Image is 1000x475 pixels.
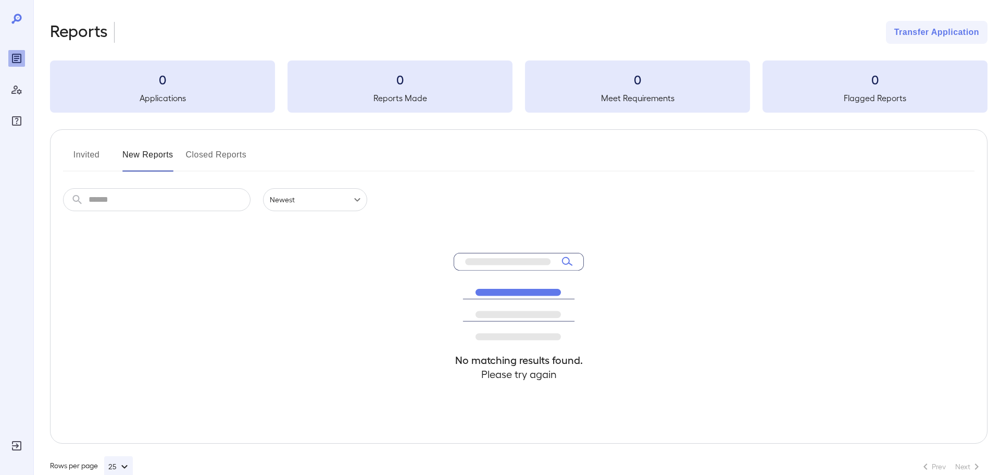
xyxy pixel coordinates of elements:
[8,50,25,67] div: Reports
[122,147,173,172] button: New Reports
[8,81,25,98] div: Manage Users
[886,21,988,44] button: Transfer Application
[287,92,512,104] h5: Reports Made
[454,367,584,381] h4: Please try again
[8,113,25,129] div: FAQ
[762,92,988,104] h5: Flagged Reports
[186,147,247,172] button: Closed Reports
[50,92,275,104] h5: Applications
[454,353,584,367] h4: No matching results found.
[63,147,110,172] button: Invited
[915,458,988,475] nav: pagination navigation
[50,21,108,44] h2: Reports
[263,188,367,211] div: Newest
[525,71,750,88] h3: 0
[50,71,275,88] h3: 0
[8,437,25,454] div: Log Out
[762,71,988,88] h3: 0
[50,60,988,113] summary: 0Applications0Reports Made0Meet Requirements0Flagged Reports
[287,71,512,88] h3: 0
[525,92,750,104] h5: Meet Requirements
